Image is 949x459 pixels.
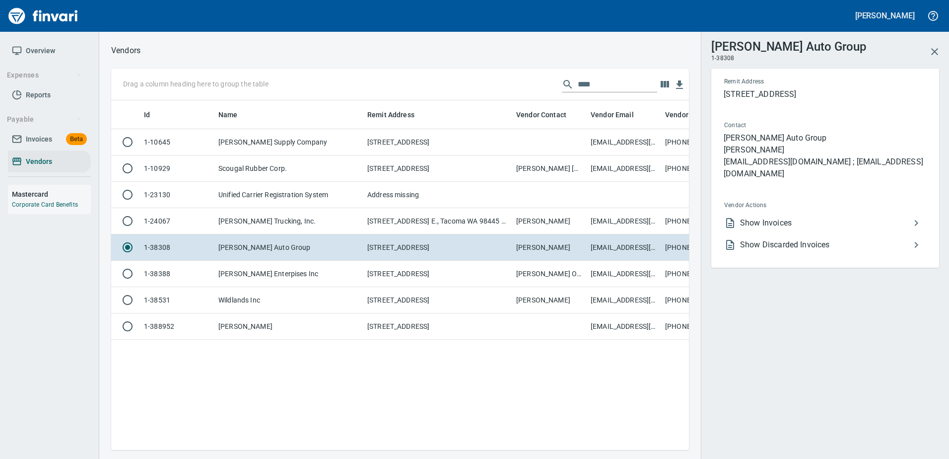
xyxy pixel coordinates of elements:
[363,313,512,340] td: [STREET_ADDRESS]
[591,109,647,121] span: Vendor Email
[363,234,512,261] td: [STREET_ADDRESS]
[66,134,87,145] span: Beta
[367,109,414,121] span: Remit Address
[111,45,140,57] p: Vendors
[7,69,82,81] span: Expenses
[363,182,512,208] td: Address missing
[12,189,91,200] h6: Mastercard
[512,234,587,261] td: [PERSON_NAME]
[665,109,724,121] span: Vendor Phone
[512,208,587,234] td: [PERSON_NAME]
[8,128,91,151] a: InvoicesBeta
[661,129,736,155] td: [PHONE_NUMBER]
[512,155,587,182] td: [PERSON_NAME] [PHONE_NUMBER]
[3,110,86,129] button: Payable
[661,208,736,234] td: [PHONE_NUMBER]
[7,113,82,126] span: Payable
[740,239,910,251] span: Show Discarded Invoices
[853,8,917,23] button: [PERSON_NAME]
[8,84,91,106] a: Reports
[724,201,845,211] span: Vendor Actions
[661,261,736,287] td: [PHONE_NUMBER]
[724,88,926,100] p: [STREET_ADDRESS]
[512,287,587,313] td: [PERSON_NAME]
[26,45,55,57] span: Overview
[363,155,512,182] td: [STREET_ADDRESS]
[8,151,91,173] a: Vendors
[587,234,661,261] td: [EMAIL_ADDRESS][DOMAIN_NAME] ; [EMAIL_ADDRESS][DOMAIN_NAME]
[587,287,661,313] td: [EMAIL_ADDRESS][DOMAIN_NAME]
[26,155,52,168] span: Vendors
[724,132,926,144] p: [PERSON_NAME] Auto Group
[214,155,363,182] td: Scougal Rubber Corp.
[140,313,214,340] td: 1-388952
[661,234,736,261] td: [PHONE_NUMBER]
[26,133,52,146] span: Invoices
[363,261,512,287] td: [STREET_ADDRESS]
[516,109,579,121] span: Vendor Contact
[140,208,214,234] td: 1-24067
[6,4,80,28] img: Finvari
[516,109,566,121] span: Vendor Contact
[26,89,51,101] span: Reports
[923,40,947,64] button: Close Vendor
[661,155,736,182] td: [PHONE_NUMBER]
[140,155,214,182] td: 1-10929
[214,182,363,208] td: Unified Carrier Registration System
[123,79,269,89] p: Drag a column heading here to group the table
[363,287,512,313] td: [STREET_ADDRESS]
[363,208,512,234] td: [STREET_ADDRESS] E., Tacoma WA 98445 US
[711,54,734,64] span: 1-38308
[214,287,363,313] td: Wildlands Inc
[3,66,86,84] button: Expenses
[144,109,163,121] span: Id
[140,287,214,313] td: 1-38531
[363,129,512,155] td: [STREET_ADDRESS]
[214,234,363,261] td: [PERSON_NAME] Auto Group
[214,129,363,155] td: [PERSON_NAME] Supply Company
[214,261,363,287] td: [PERSON_NAME] Enterpises Inc
[711,37,866,54] h3: [PERSON_NAME] Auto Group
[740,217,910,229] span: Show Invoices
[855,10,915,21] h5: [PERSON_NAME]
[214,208,363,234] td: [PERSON_NAME] Trucking, Inc.
[144,109,150,121] span: Id
[657,77,672,92] button: Choose columns to display
[587,313,661,340] td: [EMAIL_ADDRESS][DOMAIN_NAME]
[140,182,214,208] td: 1-23130
[111,45,140,57] nav: breadcrumb
[665,109,711,121] span: Vendor Phone
[724,77,844,87] span: Remit Address
[140,129,214,155] td: 1-10645
[587,261,661,287] td: [EMAIL_ADDRESS][DOMAIN_NAME]
[512,261,587,287] td: [PERSON_NAME] OR [PERSON_NAME]
[661,313,736,340] td: [PHONE_NUMBER]
[724,144,926,156] p: [PERSON_NAME]
[12,201,78,208] a: Corporate Card Benefits
[587,208,661,234] td: [EMAIL_ADDRESS][DOMAIN_NAME]
[218,109,251,121] span: Name
[140,261,214,287] td: 1-38388
[724,156,926,180] p: [EMAIL_ADDRESS][DOMAIN_NAME] ; [EMAIL_ADDRESS][DOMAIN_NAME]
[140,234,214,261] td: 1-38308
[587,155,661,182] td: [EMAIL_ADDRESS][DOMAIN_NAME]
[8,40,91,62] a: Overview
[367,109,427,121] span: Remit Address
[672,77,687,92] button: Download Table
[587,129,661,155] td: [EMAIL_ADDRESS][DOMAIN_NAME]
[214,313,363,340] td: [PERSON_NAME]
[218,109,238,121] span: Name
[661,287,736,313] td: [PHONE_NUMBER]
[724,121,835,131] span: Contact
[591,109,634,121] span: Vendor Email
